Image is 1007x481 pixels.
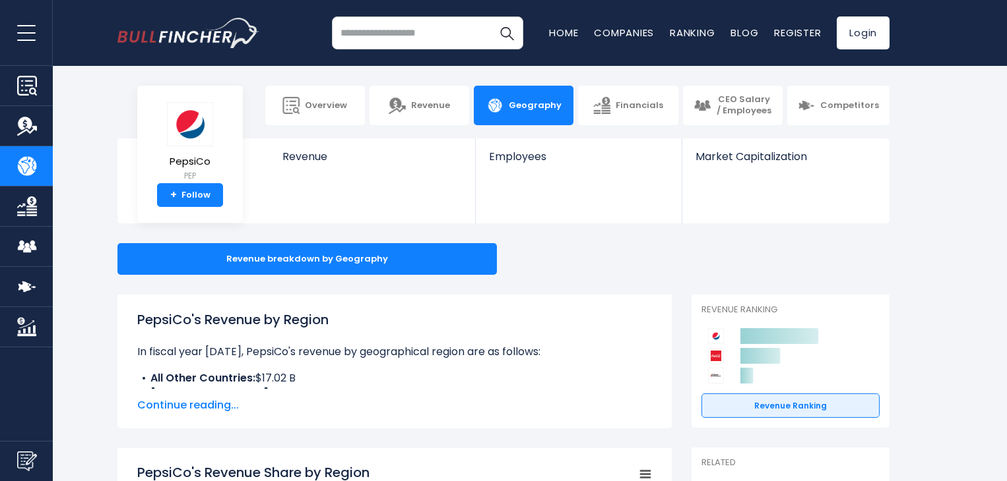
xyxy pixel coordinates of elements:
a: Go to homepage [117,18,259,48]
img: bullfincher logo [117,18,259,48]
a: Blog [731,26,758,40]
li: $17.02 B [137,370,652,386]
span: Geography [509,100,562,111]
h1: PepsiCo's Revenue by Region [137,310,652,329]
button: Search [490,16,523,49]
a: Register [774,26,821,40]
a: Login [837,16,890,49]
a: Overview [265,86,365,125]
span: Revenue [282,150,463,163]
b: All Other Countries: [150,370,255,385]
a: Home [549,26,578,40]
a: Employees [476,138,681,185]
span: Market Capitalization [696,150,875,163]
span: Employees [489,150,668,163]
a: Ranking [670,26,715,40]
span: Overview [305,100,347,111]
img: Keurig Dr Pepper competitors logo [708,368,724,383]
a: Market Capitalization [682,138,888,185]
span: CEO Salary / Employees [716,94,772,117]
a: +Follow [157,183,223,207]
span: Revenue [411,100,450,111]
span: Competitors [820,100,879,111]
p: Revenue Ranking [701,304,880,316]
a: Geography [474,86,573,125]
a: Companies [594,26,654,40]
span: Financials [616,100,663,111]
img: PepsiCo competitors logo [708,328,724,344]
p: In fiscal year [DATE], PepsiCo's revenue by geographical region are as follows: [137,344,652,360]
span: PepsiCo [167,156,213,167]
a: Financials [578,86,678,125]
strong: + [170,189,177,201]
a: PepsiCo PEP [166,101,214,184]
a: Revenue [269,138,476,185]
b: [GEOGRAPHIC_DATA]: [150,386,271,401]
img: Coca-Cola Company competitors logo [708,348,724,364]
div: Revenue breakdown by Geography [117,243,497,275]
p: Related [701,457,880,468]
li: $1.77 B [137,386,652,402]
small: PEP [167,170,213,182]
a: Revenue Ranking [701,393,880,418]
a: Competitors [787,86,890,125]
a: Revenue [370,86,469,125]
span: Continue reading... [137,397,652,413]
a: CEO Salary / Employees [683,86,783,125]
